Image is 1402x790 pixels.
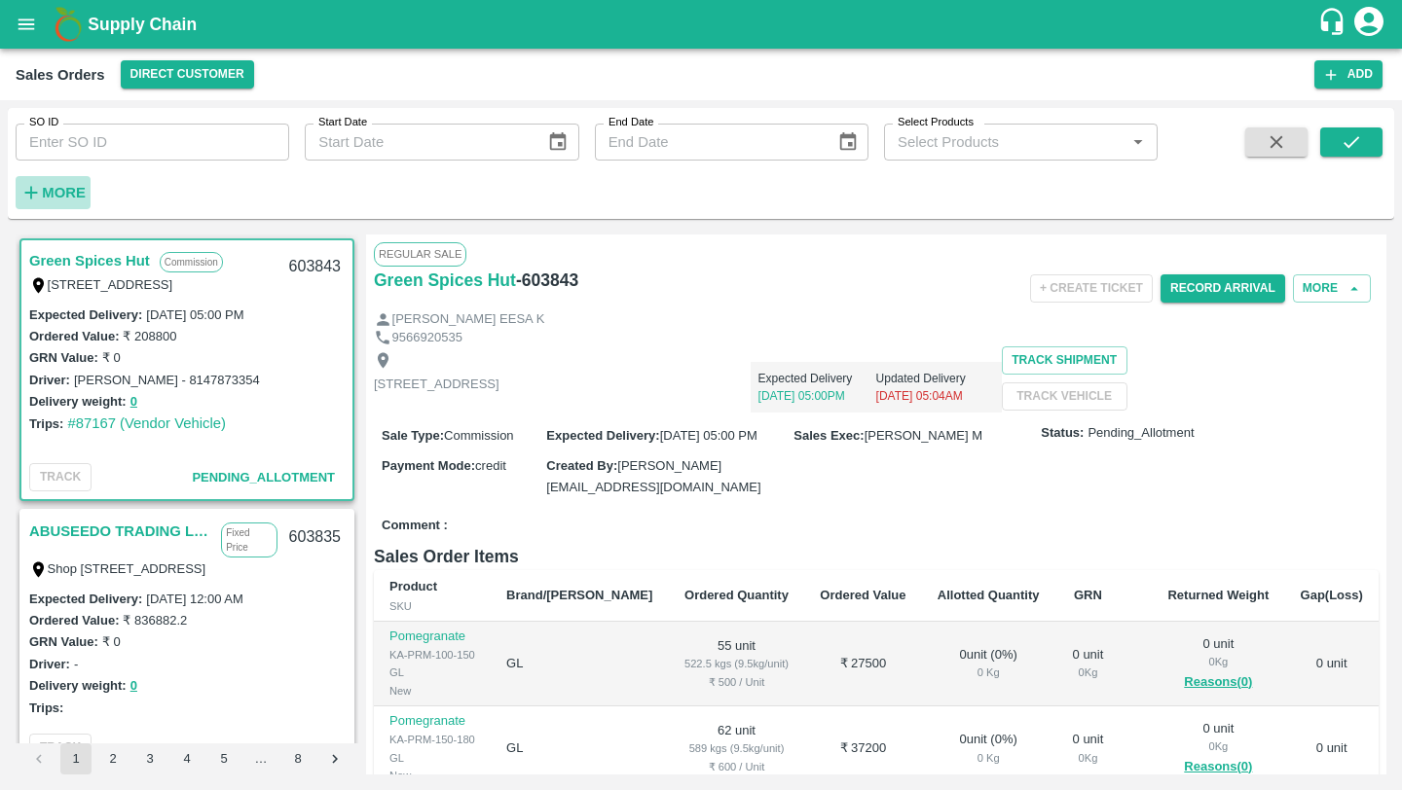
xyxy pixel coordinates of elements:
label: Shop [STREET_ADDRESS] [48,561,206,576]
nav: pagination navigation [20,743,353,774]
div: GL [389,664,475,681]
div: 0 Kg [938,664,1040,681]
div: 603835 [277,515,352,560]
span: Pending_Allotment [1088,424,1194,443]
span: Pending_Allotment [192,740,335,755]
div: 0 Kg [1167,737,1269,755]
label: Comment : [382,517,448,535]
label: Ordered Value: [29,329,119,343]
label: ₹ 836882.2 [123,613,187,628]
div: 0 unit [1167,635,1269,694]
div: 0 unit ( 0 %) [938,646,1040,682]
input: Enter SO ID [16,124,289,161]
label: Expected Delivery : [29,592,142,606]
td: GL [491,622,669,706]
b: GRN [1074,588,1102,602]
button: Reasons(0) [1167,756,1269,778]
div: 0 Kg [1167,653,1269,670]
span: Pending_Allotment [192,470,335,485]
b: Allotted Quantity [938,588,1040,602]
span: Regular Sale [374,242,466,266]
label: [DATE] 12:00 AM [146,592,242,606]
label: [STREET_ADDRESS] [48,277,173,292]
td: 0 unit [1284,622,1379,706]
p: [DATE] 05:04AM [876,387,994,405]
div: GL [389,749,475,767]
div: KA-PRM-150-180 [389,731,475,748]
label: Driver: [29,373,70,387]
a: Green Spices Hut [29,248,150,273]
button: open drawer [4,2,49,47]
button: Add [1314,60,1383,89]
button: Go to next page [319,743,350,774]
b: Brand/[PERSON_NAME] [506,588,652,602]
label: [PERSON_NAME] - 8147873354 [74,373,260,387]
button: 0 [130,391,137,413]
label: GRN Value: [29,350,98,365]
a: #87167 (Vendor Vehicle) [67,415,226,431]
label: Created By : [546,458,617,473]
p: Expected Delivery [758,370,876,387]
h6: Green Spices Hut [374,267,516,294]
button: Select DC [121,60,254,89]
b: Ordered Quantity [684,588,789,602]
label: ₹ 0 [102,350,121,365]
button: page 1 [60,743,92,774]
p: Pomegranate [389,712,475,731]
td: 55 unit [669,622,804,706]
div: 0 unit [1071,646,1106,682]
div: 0 Kg [1071,749,1106,767]
button: Open [1125,129,1151,155]
span: credit [475,458,506,473]
p: [DATE] 05:00PM [758,387,876,405]
label: Expected Delivery : [546,428,659,443]
img: logo [49,5,88,44]
p: Pomegranate [389,628,475,646]
label: ₹ 208800 [123,329,176,343]
a: ABUSEEDO TRADING L.L.C [29,519,211,544]
label: [DATE] 05:00 PM [146,307,243,322]
label: Select Products [898,115,974,130]
label: SO ID [29,115,58,130]
label: Delivery weight: [29,394,127,409]
div: New [389,682,475,700]
input: Select Products [890,129,1120,155]
label: Sale Type : [382,428,444,443]
button: Go to page 3 [134,743,166,774]
div: 0 Kg [1071,664,1106,681]
label: GRN Value: [29,634,98,649]
label: Ordered Value: [29,613,119,628]
button: Go to page 8 [282,743,314,774]
div: 603843 [277,244,352,290]
button: 0 [130,675,137,698]
b: Supply Chain [88,15,197,34]
div: ₹ 500 / Unit [684,673,789,691]
b: Returned Weight [1167,588,1269,602]
span: Commission [444,428,514,443]
label: End Date [609,115,653,130]
button: Record Arrival [1161,274,1285,303]
b: Product [389,579,437,593]
p: [PERSON_NAME] EESA K [392,310,545,329]
div: customer-support [1317,7,1351,42]
button: Go to page 4 [171,743,203,774]
h6: - 603843 [516,267,578,294]
div: 0 Kg [938,749,1040,767]
div: SKU [389,597,475,615]
p: [STREET_ADDRESS] [374,376,499,394]
label: ₹ 0 [102,634,121,649]
label: Expected Delivery : [29,307,142,322]
td: ₹ 27500 [804,622,921,706]
label: Trips: [29,700,63,715]
div: KA-PRM-100-150 [389,646,475,664]
p: Commission [160,252,223,272]
p: 9566920535 [392,329,462,347]
h6: Sales Order Items [374,543,1379,570]
button: Choose date [830,124,867,161]
label: Driver: [29,657,70,671]
button: More [1293,274,1371,303]
input: Start Date [305,124,532,161]
div: 0 unit [1071,731,1106,767]
label: Start Date [318,115,367,130]
strong: More [42,185,86,200]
